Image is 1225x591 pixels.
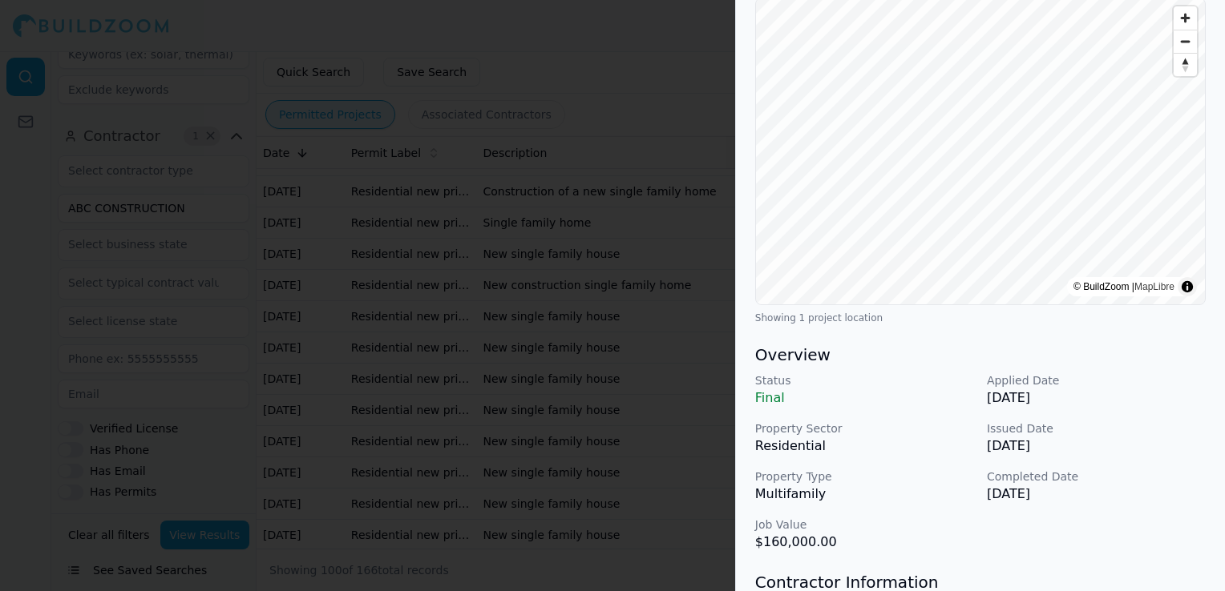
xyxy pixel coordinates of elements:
p: Job Value [755,517,974,533]
p: Applied Date [987,372,1206,388]
p: Completed Date [987,468,1206,484]
p: Issued Date [987,420,1206,436]
p: [DATE] [987,388,1206,408]
button: Zoom in [1174,6,1197,30]
p: [DATE] [987,484,1206,504]
p: Final [755,388,974,408]
a: MapLibre [1134,281,1174,292]
p: Residential [755,436,974,456]
button: Reset bearing to north [1174,53,1197,76]
p: Property Type [755,468,974,484]
h3: Overview [755,344,1206,366]
p: Multifamily [755,484,974,504]
button: Zoom out [1174,30,1197,53]
p: Status [755,372,974,388]
div: Showing 1 project location [755,312,1206,324]
p: [DATE] [987,436,1206,456]
p: $160,000.00 [755,533,974,552]
p: Property Sector [755,420,974,436]
summary: Toggle attribution [1178,277,1197,296]
div: © BuildZoom | [1073,279,1174,295]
